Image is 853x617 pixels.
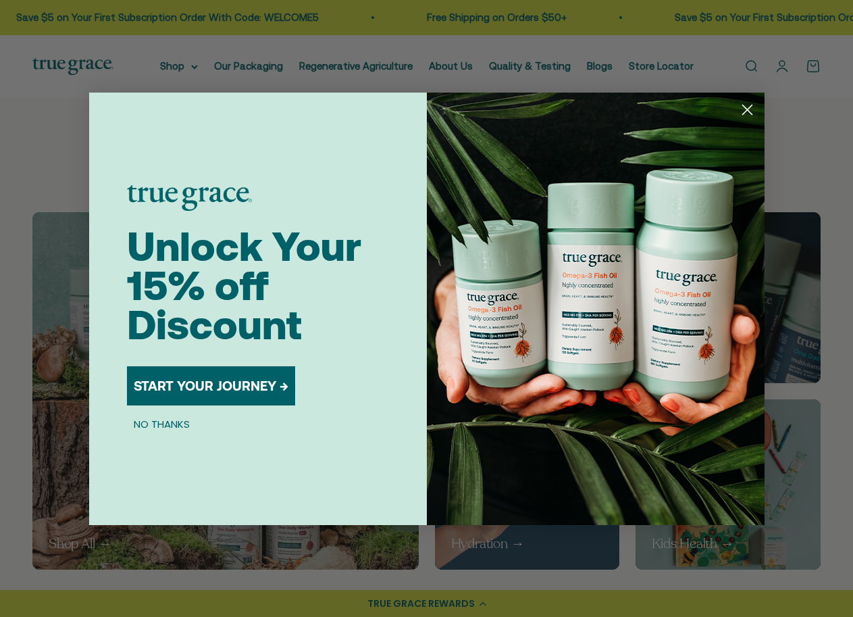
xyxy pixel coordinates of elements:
button: START YOUR JOURNEY → [127,366,295,405]
img: 098727d5-50f8-4f9b-9554-844bb8da1403.jpeg [427,93,765,525]
img: logo placeholder [127,185,252,211]
button: NO THANKS [127,416,197,433]
button: Close dialog [735,98,759,122]
span: Unlock Your 15% off Discount [127,223,361,348]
